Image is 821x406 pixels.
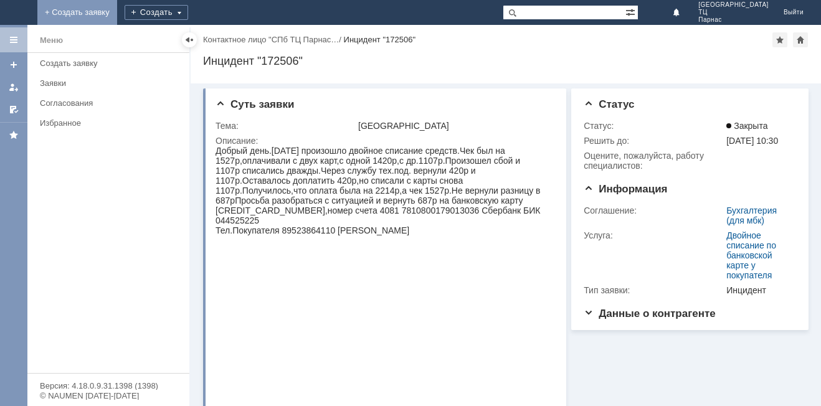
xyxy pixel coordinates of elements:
[584,121,724,131] div: Статус:
[40,118,168,128] div: Избранное
[584,136,724,146] div: Решить до:
[40,382,177,390] div: Версия: 4.18.0.9.31.1398 (1398)
[4,100,24,120] a: Мои согласования
[772,32,787,47] div: Добавить в избранное
[584,151,724,171] div: Oцените, пожалуйста, работу специалистов:
[584,230,724,240] div: Услуга:
[584,183,667,195] span: Информация
[182,32,197,47] div: Скрыть меню
[358,121,551,131] div: [GEOGRAPHIC_DATA]
[203,35,344,44] div: /
[40,59,182,68] div: Создать заявку
[35,54,187,73] a: Создать заявку
[698,1,769,9] span: [GEOGRAPHIC_DATA]
[40,392,177,400] div: © NAUMEN [DATE]-[DATE]
[4,55,24,75] a: Создать заявку
[698,16,769,24] span: Парнас
[584,285,724,295] div: Тип заявки:
[40,98,182,108] div: Согласования
[203,55,809,67] div: Инцидент "172506"
[726,285,791,295] div: Инцидент
[216,121,356,131] div: Тема:
[726,205,777,225] a: Бухгалтерия (для мбк)
[584,308,716,319] span: Данные о контрагенте
[203,35,339,44] a: Контактное лицо "СПб ТЦ Парнас…
[726,230,776,280] a: Двойное списание по банковской карте у покупателя
[40,78,182,88] div: Заявки
[35,73,187,93] a: Заявки
[40,33,63,48] div: Меню
[726,136,778,146] span: [DATE] 10:30
[584,98,634,110] span: Статус
[35,93,187,113] a: Согласования
[216,98,294,110] span: Суть заявки
[4,77,24,97] a: Мои заявки
[125,5,188,20] div: Создать
[216,136,553,146] div: Описание:
[726,121,767,131] span: Закрыта
[584,205,724,215] div: Соглашение:
[698,9,769,16] span: ТЦ
[625,6,638,17] span: Расширенный поиск
[344,35,415,44] div: Инцидент "172506"
[793,32,808,47] div: Сделать домашней страницей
